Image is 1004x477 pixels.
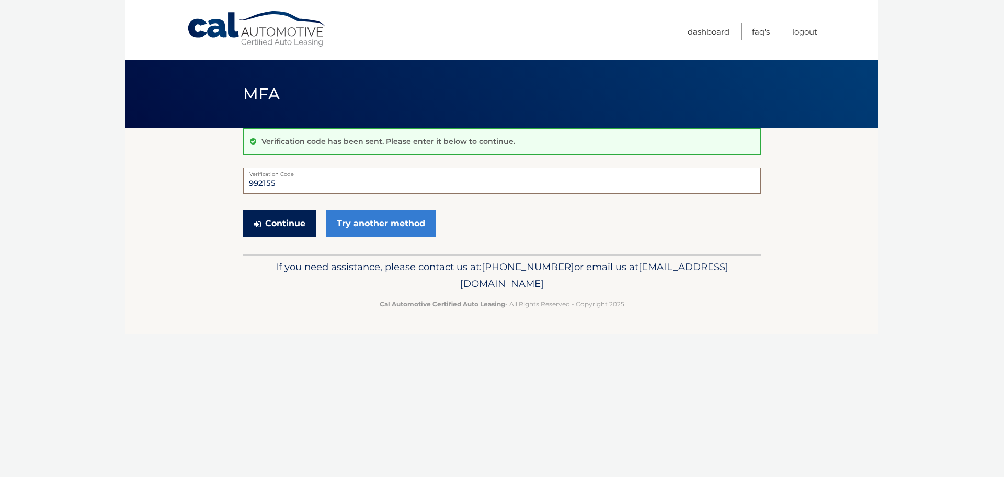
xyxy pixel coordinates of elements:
[261,137,515,146] p: Verification code has been sent. Please enter it below to continue.
[380,300,505,308] strong: Cal Automotive Certified Auto Leasing
[792,23,817,40] a: Logout
[752,23,770,40] a: FAQ's
[250,298,754,309] p: - All Rights Reserved - Copyright 2025
[243,168,761,176] label: Verification Code
[326,210,436,237] a: Try another method
[460,261,728,290] span: [EMAIL_ADDRESS][DOMAIN_NAME]
[688,23,729,40] a: Dashboard
[187,10,328,48] a: Cal Automotive
[243,210,316,237] button: Continue
[250,259,754,292] p: If you need assistance, please contact us at: or email us at
[482,261,574,273] span: [PHONE_NUMBER]
[243,84,280,104] span: MFA
[243,168,761,194] input: Verification Code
